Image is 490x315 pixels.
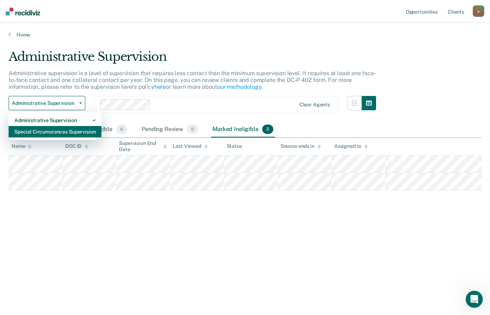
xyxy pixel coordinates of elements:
div: Administrative Supervision [9,49,376,70]
div: Administrative Supervision [14,115,96,126]
div: Supervision End Date [119,140,167,152]
button: p [473,5,484,17]
div: Pending Review0 [140,122,200,137]
a: our methodology [217,83,261,90]
div: Snooze ends in [280,143,321,149]
div: Marked Ineligible2 [211,122,275,137]
span: 0 [187,125,198,134]
span: Administrative Supervision [12,100,76,106]
span: 0 [116,125,127,134]
button: Administrative Supervision [9,96,85,110]
div: Clear agents [299,102,330,108]
a: here [154,83,166,90]
img: Recidiviz [6,8,40,15]
p: Administrative supervision is a level of supervision that requires less contact than the minimum ... [9,70,376,90]
div: Status [227,143,242,149]
a: Home [9,31,481,38]
iframe: Intercom live chat [466,291,483,308]
div: Assigned to [334,143,368,149]
span: 2 [262,125,273,134]
div: Name [11,143,32,149]
div: DOC ID [65,143,88,149]
div: Last Viewed [173,143,207,149]
div: Special Circumstances Supervision [14,126,96,137]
